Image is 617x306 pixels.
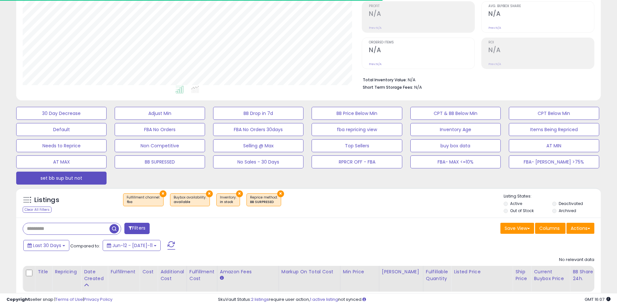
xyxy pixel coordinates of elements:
button: FBA No Orders 30days [213,123,303,136]
div: Amazon Fees [220,268,276,275]
div: Current Buybox Price [534,268,567,282]
div: BB SURPRESED [250,200,278,204]
div: Ship Price [515,268,528,282]
div: Cost [142,268,155,275]
li: N/A [363,75,589,83]
div: [PERSON_NAME] [382,268,420,275]
th: The percentage added to the cost of goods (COGS) that forms the calculator for Min & Max prices. [279,266,340,292]
div: in stock [220,200,236,204]
strong: Copyright [6,296,30,302]
div: Fulfillment [110,268,137,275]
button: buy box data [410,139,501,152]
small: Prev: N/A [369,62,382,66]
button: Jun-12 - [DATE]-11 [103,240,161,251]
button: Items Being Repriced [509,123,599,136]
div: seller snap | | [6,297,112,303]
label: Deactivated [559,201,583,206]
div: No relevant data [559,257,594,263]
button: Inventory Age [410,123,501,136]
button: CPT & BB Below Min [410,107,501,120]
button: Filters [124,223,150,234]
a: 1 active listing [310,296,338,302]
button: FBA- [PERSON_NAME] >75% [509,155,599,168]
b: Short Term Storage Fees: [363,85,413,90]
div: Markup on Total Cost [281,268,337,275]
span: Jun-12 - [DATE]-11 [112,242,153,249]
span: 2025-08-11 16:07 GMT [585,296,611,302]
button: × [236,190,243,197]
button: No Sales - 30 Days [213,155,303,168]
span: Avg. Buybox Share [488,5,594,8]
div: SkuVault Status: require user action, not synced. [218,297,611,303]
button: FBA No Orders [115,123,205,136]
span: N/A [414,84,422,90]
button: BB Drop in 7d [213,107,303,120]
div: Min Price [343,268,376,275]
a: Terms of Use [55,296,83,302]
div: Fulfillable Quantity [426,268,448,282]
h2: N/A [488,10,594,19]
button: × [277,190,284,197]
button: fba repricing view [312,123,402,136]
button: 30 Day Decrease [16,107,107,120]
button: Save View [500,223,534,234]
span: Buybox availability : [174,195,206,205]
button: × [206,190,213,197]
label: Archived [559,208,576,213]
div: Listed Price [454,268,510,275]
span: Ordered Items [369,41,474,44]
span: Last 30 Days [33,242,61,249]
span: Reprice method : [250,195,278,205]
div: Title [38,268,49,275]
button: Default [16,123,107,136]
button: BB Price Below Min [312,107,402,120]
button: Top Sellers [312,139,402,152]
button: RPRCR OFF - FBA [312,155,402,168]
span: Profit [369,5,474,8]
small: Prev: N/A [488,62,501,66]
small: Prev: N/A [369,26,382,30]
span: Fulfillment channel : [127,195,160,205]
small: Prev: N/A [488,26,501,30]
div: Additional Cost [160,268,184,282]
label: Out of Stock [510,208,534,213]
button: Non Competitive [115,139,205,152]
div: Clear All Filters [23,207,51,213]
h2: N/A [369,46,474,55]
div: BB Share 24h. [573,268,596,282]
button: BB SUPRESSED [115,155,205,168]
button: CPT Below Min [509,107,599,120]
button: Actions [566,223,594,234]
h2: N/A [369,10,474,19]
button: AT MIN [509,139,599,152]
button: set bb sup but not [16,172,107,185]
button: Selling @ Max [213,139,303,152]
h5: Listings [34,196,59,205]
span: Compared to: [70,243,100,249]
a: 2 listings [251,296,269,302]
button: Adjust Min [115,107,205,120]
small: Amazon Fees. [220,275,224,281]
button: Needs to Reprice [16,139,107,152]
h2: N/A [488,46,594,55]
b: Total Inventory Value: [363,77,407,83]
div: available [174,200,206,204]
p: Listing States: [504,193,601,199]
span: Columns [539,225,560,232]
div: Fulfillment Cost [189,268,214,282]
a: Privacy Policy [84,296,112,302]
div: Date Created [84,268,105,282]
button: × [160,190,166,197]
div: Repricing [55,268,78,275]
div: fba [127,200,160,204]
span: ROI [488,41,594,44]
button: FBA- MAX <=10% [410,155,501,168]
button: Last 30 Days [23,240,69,251]
button: AT MAX [16,155,107,168]
label: Active [510,201,522,206]
button: Columns [535,223,566,234]
span: Inventory : [220,195,236,205]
